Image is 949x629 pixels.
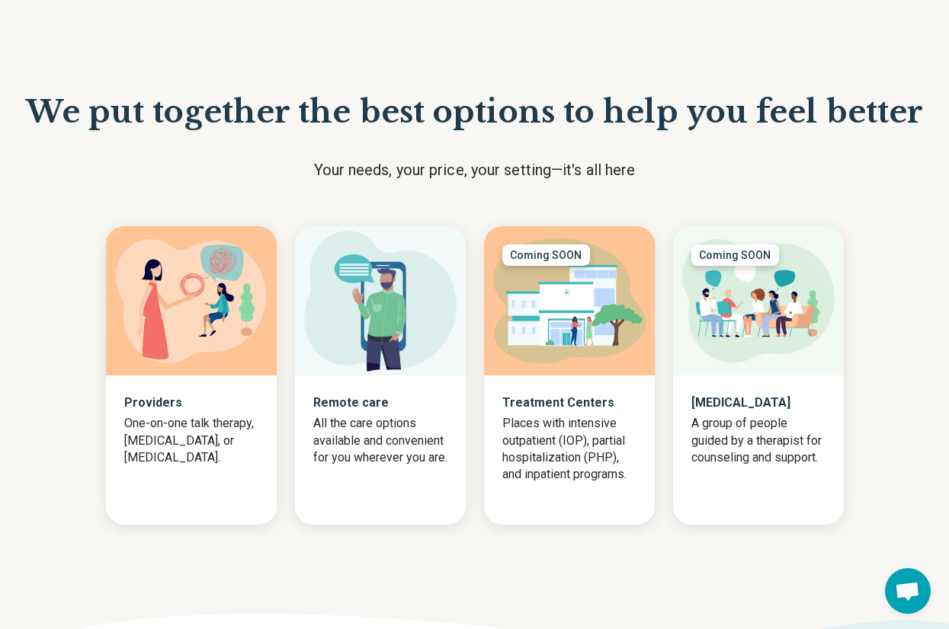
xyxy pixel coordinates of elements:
[313,415,447,466] p: All the care options available and convenient for you wherever you are.
[502,415,636,484] p: Places with intensive outpatient (IOP), partial hospitalization (PHP), and inpatient programs.
[691,415,826,466] p: A group of people guided by a therapist for counseling and support.
[313,394,447,412] p: Remote care
[691,394,826,412] p: [MEDICAL_DATA]
[502,244,590,266] div: Coming SOON
[14,89,936,135] p: We put together the best options to help you feel better
[124,415,258,466] p: One-on-one talk therapy, [MEDICAL_DATA], or [MEDICAL_DATA].
[691,244,779,266] div: Coming SOON
[885,568,931,614] div: Open chat
[124,394,258,412] p: Providers
[302,159,648,180] p: Your needs, your price, your setting—it's all here
[502,394,636,412] p: Treatment Centers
